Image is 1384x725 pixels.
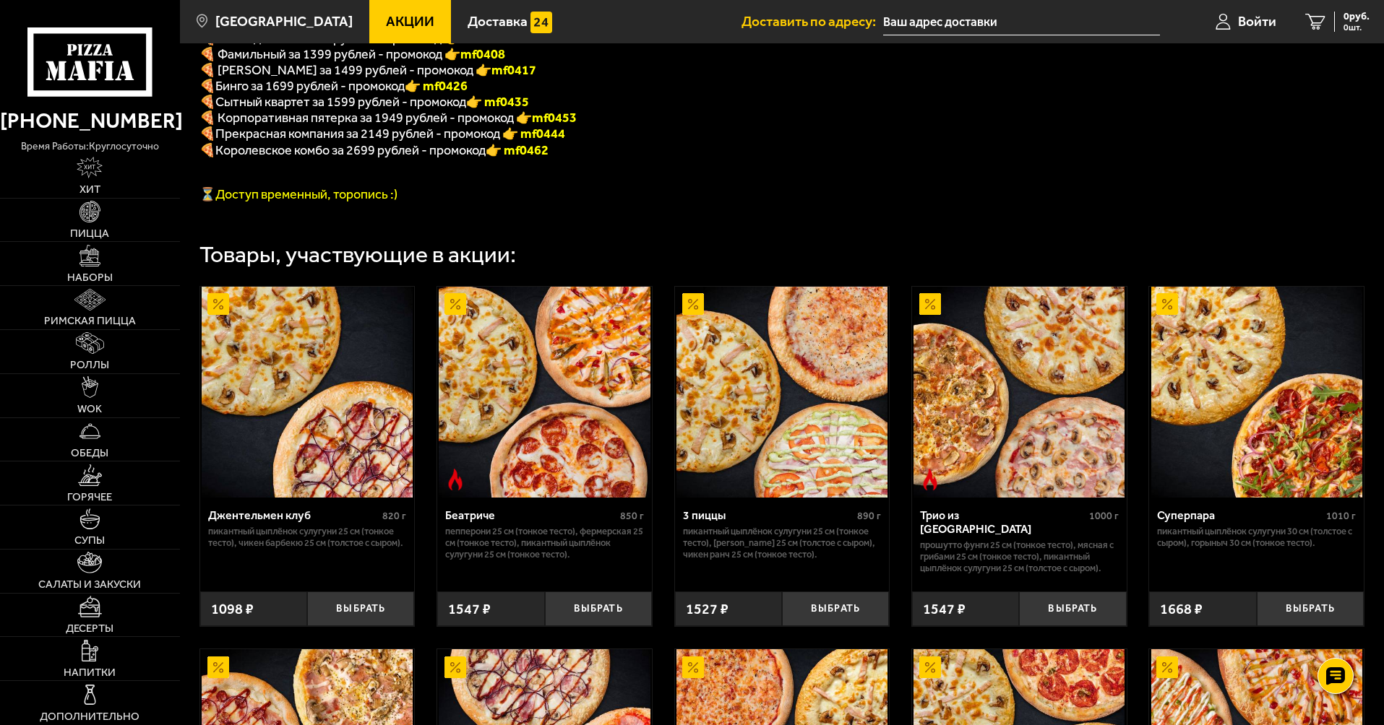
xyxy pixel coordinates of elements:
[448,600,491,617] span: 1547 ₽
[923,600,966,617] span: 1547 ₽
[683,526,882,560] p: Пикантный цыплёнок сулугуни 25 см (тонкое тесто), [PERSON_NAME] 25 см (толстое с сыром), Чикен Ра...
[307,591,414,627] button: Выбрать
[199,186,397,202] span: ⏳Доступ временный, торопись :)
[199,46,505,62] span: 🍕 Фамильный за 1399 рублей - промокод 👉
[782,591,889,627] button: Выбрать
[532,110,577,126] b: mf0453
[215,94,466,110] span: Сытный квартет за 1599 рублей - промокод
[676,287,887,498] img: 3 пиццы
[208,526,407,549] p: Пикантный цыплёнок сулугуни 25 см (тонкое тесто), Чикен Барбекю 25 см (толстое с сыром).
[199,94,215,110] b: 🍕
[207,293,229,315] img: Акционный
[437,287,652,498] a: АкционныйОстрое блюдоБеатриче
[199,110,577,126] span: 🍕 Корпоративная пятерка за 1949 рублей - промокод 👉
[200,287,415,498] a: АкционныйДжентельмен клуб
[912,287,1127,498] a: АкционныйОстрое блюдоТрио из Рио
[67,492,112,503] span: Горячее
[1156,293,1178,315] img: Акционный
[1157,508,1323,522] div: Суперпара
[530,12,552,33] img: 15daf4d41897b9f0e9f617042186c801.svg
[382,510,406,522] span: 820 г
[207,656,229,678] img: Акционный
[682,656,704,678] img: Акционный
[199,142,215,158] font: 🍕
[445,508,616,522] div: Беатриче
[71,448,108,459] span: Обеды
[215,78,405,94] span: Бинго за 1699 рублей - промокод
[675,287,890,498] a: Акционный3 пиццы
[1238,14,1276,28] span: Войти
[1257,591,1364,627] button: Выбрать
[38,579,141,590] span: Салаты и закуски
[199,62,536,78] span: 🍕 [PERSON_NAME] за 1499 рублей - промокод 👉
[79,184,100,195] span: Хит
[70,228,109,239] span: Пицца
[919,469,941,490] img: Острое блюдо
[491,62,536,78] b: mf0417
[486,142,549,158] font: 👉 mf0462
[1160,600,1203,617] span: 1668 ₽
[445,526,644,560] p: Пепперони 25 см (тонкое тесто), Фермерская 25 см (тонкое тесто), Пикантный цыплёнок сулугуни 25 с...
[199,243,516,266] div: Товары, участвующие в акции:
[1089,510,1119,522] span: 1000 г
[682,293,704,315] img: Акционный
[914,287,1125,498] img: Трио из Рио
[919,293,941,315] img: Акционный
[460,46,505,62] b: mf0408
[686,600,728,617] span: 1527 ₽
[857,510,881,522] span: 890 г
[1156,656,1178,678] img: Акционный
[1149,287,1364,498] a: АкционныйСуперпара
[70,360,109,370] span: Роллы
[67,272,113,283] span: Наборы
[468,14,528,28] span: Доставка
[466,94,529,110] b: 👉 mf0435
[199,126,215,142] font: 🍕
[1019,591,1126,627] button: Выбрать
[199,78,215,94] b: 🍕
[215,142,486,158] span: Королевское комбо за 2699 рублей - промокод
[77,404,102,414] span: WOK
[215,126,502,142] span: Прекрасная компания за 2149 рублей - промокод
[40,711,139,722] span: Дополнительно
[1344,12,1370,22] span: 0 руб.
[215,14,353,28] span: [GEOGRAPHIC_DATA]
[620,510,644,522] span: 850 г
[919,656,941,678] img: Акционный
[208,508,379,522] div: Джентельмен клуб
[74,535,105,546] span: Супы
[44,316,136,326] span: Римская пицца
[545,591,652,627] button: Выбрать
[1157,526,1356,549] p: Пикантный цыплёнок сулугуни 30 см (толстое с сыром), Горыныч 30 см (тонкое тесто).
[444,293,466,315] img: Акционный
[683,508,854,522] div: 3 пиццы
[439,287,650,498] img: Беатриче
[883,9,1160,35] input: Ваш адрес доставки
[1344,23,1370,32] span: 0 шт.
[1151,287,1362,498] img: Суперпара
[920,508,1086,536] div: Трио из [GEOGRAPHIC_DATA]
[211,600,254,617] span: 1098 ₽
[444,656,466,678] img: Акционный
[202,287,413,498] img: Джентельмен клуб
[64,667,116,678] span: Напитки
[386,14,434,28] span: Акции
[502,126,565,142] font: 👉 mf0444
[742,14,883,28] span: Доставить по адресу:
[444,469,466,490] img: Острое блюдо
[920,539,1119,574] p: Прошутто Фунги 25 см (тонкое тесто), Мясная с грибами 25 см (тонкое тесто), Пикантный цыплёнок су...
[1326,510,1356,522] span: 1010 г
[405,78,468,94] b: 👉 mf0426
[66,623,113,634] span: Десерты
